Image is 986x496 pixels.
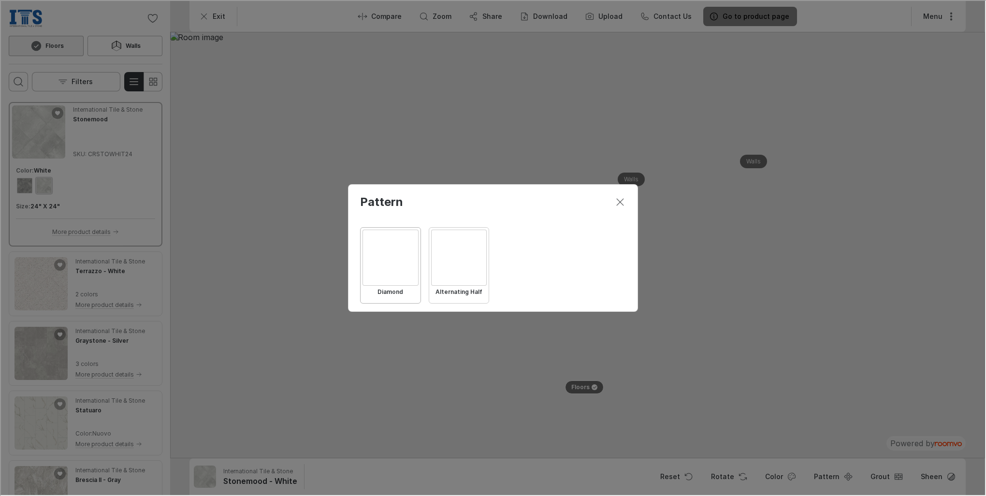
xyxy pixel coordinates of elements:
h6: Diamond [376,285,403,300]
button: Select Alternating Half [428,226,489,303]
h6: Alternating Half [434,285,482,300]
button: Select Diamond [359,226,420,303]
label: Pattern [359,194,402,208]
button: Close dialog [609,191,629,211]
